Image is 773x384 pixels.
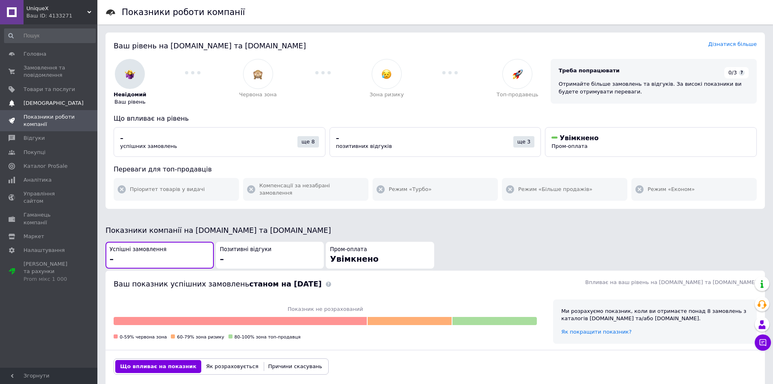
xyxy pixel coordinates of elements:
[24,163,67,170] span: Каталог ProSale
[177,334,224,340] span: 60-79% зона ризику
[559,67,620,74] span: Треба попрацювати
[326,242,434,269] button: Пром-оплатаУвімкнено
[114,280,322,288] span: Ваш показник успішних замовлень
[110,254,114,264] span: –
[114,306,537,313] span: Показник не розрахований
[24,211,75,226] span: Гаманець компанії
[253,69,263,79] img: :see_no_evil:
[24,100,84,107] span: [DEMOGRAPHIC_DATA]
[297,136,319,148] div: ще 8
[561,308,749,322] div: Ми розрахуємо показник, коли ви отримаєте понад 8 замовлень з каталогів [DOMAIN_NAME] та/або [DOM...
[24,176,52,184] span: Аналітика
[216,242,324,269] button: Позитивні відгуки–
[329,127,541,157] button: –позитивних відгуківще 3
[114,127,325,157] button: –успішних замовленьще 8
[551,143,588,149] span: Пром-оплата
[648,186,695,193] span: Режим «Економ»
[114,165,212,173] span: Переваги для топ-продавців
[24,276,75,283] div: Prom мікс 1 000
[513,136,535,148] div: ще 3
[24,149,45,156] span: Покупці
[235,334,301,340] span: 80-100% зона топ-продавця
[724,67,749,78] div: 0/3
[559,80,749,95] div: Отримайте більше замовлень та відгуків. За високі показники ви будете отримувати переваги.
[114,98,146,106] span: Ваш рівень
[24,135,45,142] span: Відгуки
[24,113,75,128] span: Показники роботи компанії
[114,115,189,122] span: Що впливає на рівень
[220,246,271,254] span: Позитивні відгуки
[130,186,205,193] span: Пріоритет товарів у видачі
[381,69,392,79] img: :disappointed_relieved:
[24,190,75,205] span: Управління сайтом
[263,360,327,373] button: Причини скасувань
[220,254,224,264] span: –
[120,143,177,149] span: успішних замовлень
[518,186,592,193] span: Режим «Більше продажів»
[330,254,379,264] span: Увімкнено
[708,41,757,47] a: Дізнатися більше
[330,246,367,254] span: Пром-оплата
[755,334,771,351] button: Чат з покупцем
[545,127,757,157] button: УвімкненоПром-оплата
[497,91,538,98] span: Топ-продавець
[389,186,432,193] span: Режим «Турбо»
[110,246,166,254] span: Успішні замовлення
[106,226,331,234] span: Показники компанії на [DOMAIN_NAME] та [DOMAIN_NAME]
[512,69,523,79] img: :rocket:
[122,7,245,17] h1: Показники роботи компанії
[125,69,135,79] img: :woman-shrugging:
[561,329,631,335] a: Як покращити показник?
[739,70,745,76] span: ?
[120,134,123,142] span: –
[201,360,263,373] button: Як розраховується
[239,91,277,98] span: Червона зона
[24,64,75,79] span: Замовлення та повідомлення
[249,280,321,288] b: станом на [DATE]
[336,143,392,149] span: позитивних відгуків
[106,242,214,269] button: Успішні замовлення–
[120,334,167,340] span: 0-59% червона зона
[26,5,87,12] span: UniqueX
[259,182,364,197] span: Компенсації за незабрані замовлення
[24,50,46,58] span: Головна
[26,12,97,20] div: Ваш ID: 4133271
[114,41,306,50] span: Ваш рівень на [DOMAIN_NAME] та [DOMAIN_NAME]
[114,91,146,98] span: Невідомий
[336,134,339,142] span: –
[560,134,599,142] span: Увімкнено
[24,260,75,283] span: [PERSON_NAME] та рахунки
[24,233,44,240] span: Маркет
[4,28,96,43] input: Пошук
[115,360,201,373] button: Що впливає на показник
[24,247,65,254] span: Налаштування
[585,279,757,285] span: Впливає на ваш рівень на [DOMAIN_NAME] та [DOMAIN_NAME]
[24,86,75,93] span: Товари та послуги
[370,91,404,98] span: Зона ризику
